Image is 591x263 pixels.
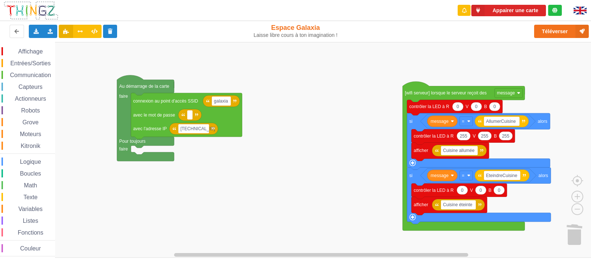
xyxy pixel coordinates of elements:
span: Variables [17,206,44,212]
span: Math [23,182,38,188]
span: Fonctions [17,229,44,236]
div: Espace Galaxia [245,24,346,38]
text: message [431,173,449,178]
div: Laisse libre cours à ton imagination ! [245,32,346,38]
text: 0 [498,187,501,193]
text: message [497,90,515,96]
text: Cuisine éteinte [443,202,472,207]
text: B [489,187,492,193]
text: afficher [414,148,428,153]
text: 255 [502,133,509,138]
span: Boucles [19,170,42,177]
span: Robots [20,107,41,114]
text: = [462,173,464,178]
text: 0 [457,104,459,109]
text: avec le mot de passe [133,112,175,117]
text: Cuisine allumée [443,148,475,153]
text: contrôler la LED à R [414,133,454,138]
text: = [462,119,464,124]
text: contrôler la LED à R [414,187,454,193]
img: thingz_logo.png [3,1,59,20]
text: B [494,133,497,138]
text: [wifi serveur] lorsque le serveur reçoit des [405,90,486,96]
text: faire [119,94,128,99]
text: contrôler la LED à R [409,104,449,109]
img: gb.png [574,7,587,14]
span: Grove [21,119,40,125]
text: faire [119,146,128,152]
text: si [409,173,413,178]
text: alors [538,119,547,124]
text: Au démarrage de la carte [119,84,170,89]
span: Moteurs [19,131,42,137]
span: Entrées/Sorties [9,60,52,66]
text: 0 [475,104,478,109]
text: EteindreCuisine [486,173,517,178]
text: 0 [493,104,496,109]
span: Texte [22,194,38,200]
span: Communication [9,72,52,78]
text: connexion au point d'accès SSID [133,98,198,104]
text: si [409,119,413,124]
span: Listes [22,218,40,224]
span: Logique [19,159,42,165]
span: Couleur [19,245,42,252]
text: afficher [414,202,428,207]
span: Actionneurs [14,96,47,102]
text: galaxia [214,98,228,104]
text: alors [539,173,548,178]
span: Kitronik [20,143,41,149]
button: Téléverser [534,25,589,38]
text: [TECHNICAL_ID] [180,126,215,131]
text: Pour toujours [119,139,146,144]
text: B [484,104,487,109]
text: 255 [460,133,467,138]
span: Affichage [17,48,44,55]
text: V [470,187,473,193]
div: Tu es connecté au serveur de création de Thingz [548,5,562,16]
text: 0 [461,187,464,193]
text: AllumerCuisine [486,119,516,124]
button: Appairer une carte [471,5,546,16]
text: message [431,119,449,124]
span: Capteurs [17,84,44,90]
text: V [466,104,469,109]
text: 0 [479,187,482,193]
text: 255 [481,133,488,138]
text: V [473,133,476,138]
text: avec l'adresse IP [133,126,167,131]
